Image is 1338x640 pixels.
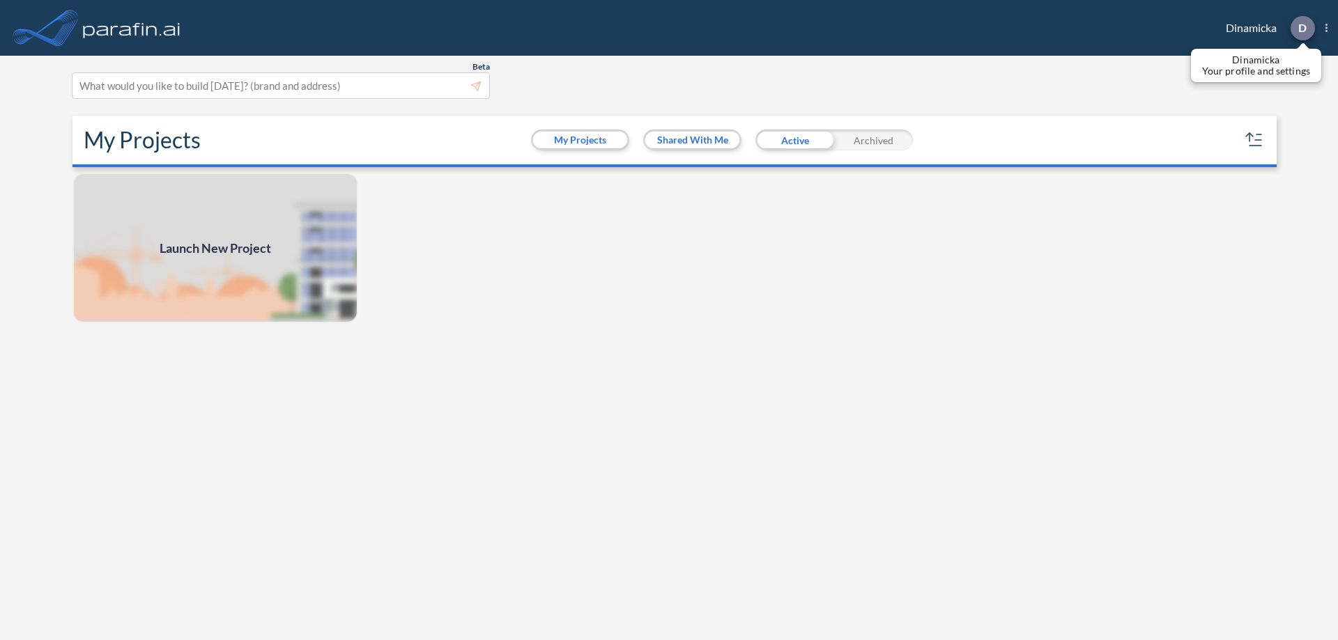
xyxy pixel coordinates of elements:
[80,14,183,42] img: logo
[1298,22,1307,34] p: D
[1243,129,1266,151] button: sort
[1202,65,1310,77] p: Your profile and settings
[1202,54,1310,65] p: Dinamicka
[84,127,201,153] h2: My Projects
[834,130,913,150] div: Archived
[160,239,271,258] span: Launch New Project
[755,130,834,150] div: Active
[645,132,739,148] button: Shared With Me
[533,132,627,148] button: My Projects
[72,173,358,323] a: Launch New Project
[472,61,490,72] span: Beta
[72,173,358,323] img: add
[1205,16,1328,40] div: Dinamicka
